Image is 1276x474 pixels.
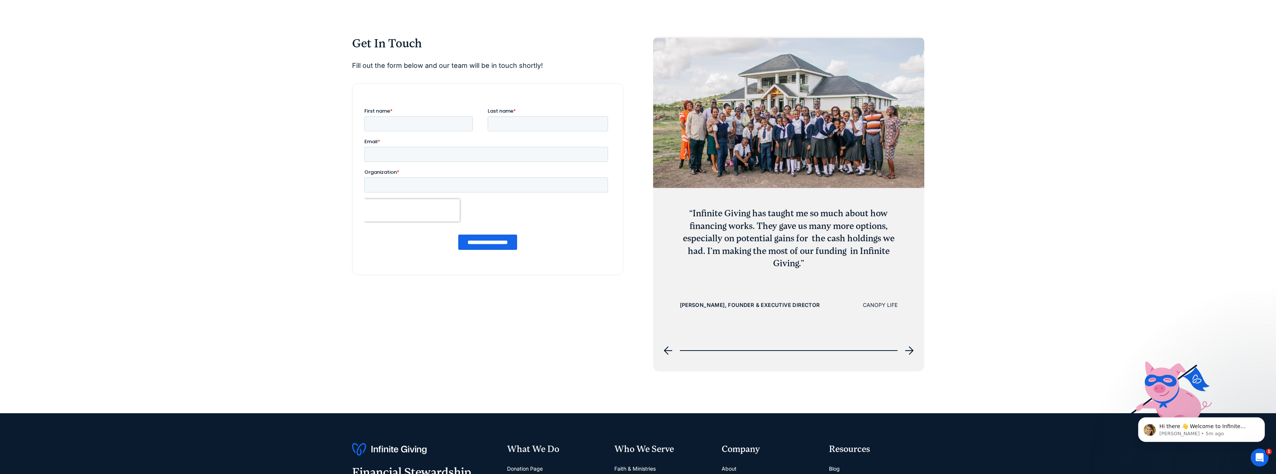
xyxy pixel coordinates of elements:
h2: Get In Touch [352,37,623,51]
iframe: Form 0 [364,107,611,263]
iframe: Intercom live chat [1251,449,1269,467]
p: Fill out the form below and our team will be in touch shortly! [352,60,623,72]
div: carousel [653,37,924,359]
div: 1 of 4 [653,37,924,310]
div: Who We Serve [614,443,710,456]
h3: “Infinite Giving has taught me so much about how financing works. They gave us many more options,... [680,207,897,270]
div: CANOPY LIFE [863,301,897,310]
div: previous slide [659,342,677,360]
div: Resources [829,443,924,456]
div: next slide [900,342,918,360]
div: [PERSON_NAME], Founder & Executive Director [680,301,820,310]
div: What We Do [507,443,602,456]
span: 1 [1266,449,1272,455]
iframe: Intercom notifications message [1127,402,1276,454]
div: Company [722,443,817,456]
